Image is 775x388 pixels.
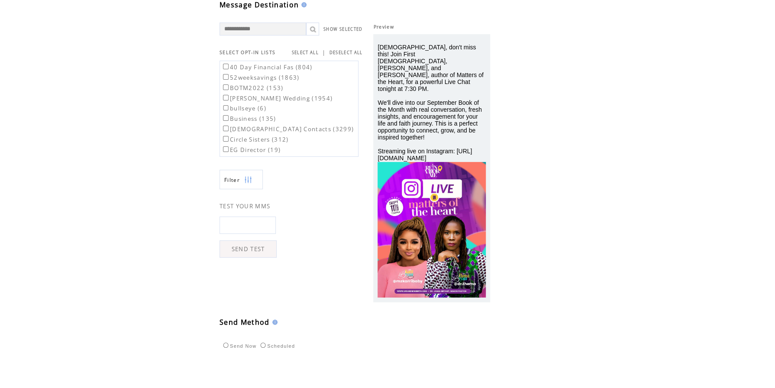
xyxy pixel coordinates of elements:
[220,317,270,327] span: Send Method
[224,176,240,184] span: Show filters
[220,170,263,189] a: Filter
[221,343,256,349] label: Send Now
[221,104,266,112] label: bullseye (6)
[292,50,319,55] a: SELECT ALL
[373,24,394,30] span: Preview
[223,64,229,69] input: 40 Day Financial Fas (804)
[221,136,289,143] label: Circle Sisters (312)
[221,84,284,92] label: BOTM2022 (153)
[299,2,307,7] img: help.gif
[221,94,333,102] label: [PERSON_NAME] Wedding (1954)
[220,202,270,210] span: TEST YOUR MMS
[223,126,229,131] input: [DEMOGRAPHIC_DATA] Contacts (3299)
[329,50,362,55] a: DESELECT ALL
[223,146,229,152] input: EG Director (19)
[223,136,229,142] input: Circle Sisters (312)
[323,26,362,32] a: SHOW SELECTED
[221,115,276,123] label: Business (135)
[244,170,252,190] img: filters.png
[223,343,229,348] input: Send Now
[223,115,229,121] input: Business (135)
[223,105,229,111] input: bullseye (6)
[221,146,281,154] label: EG Director (19)
[221,63,313,71] label: 40 Day Financial Fas (804)
[378,44,483,162] span: [DEMOGRAPHIC_DATA], don't miss this! Join First [DEMOGRAPHIC_DATA], [PERSON_NAME], and [PERSON_NA...
[260,343,266,348] input: Scheduled
[221,74,300,81] label: 52weeksavings (1863)
[223,95,229,100] input: [PERSON_NAME] Wedding (1954)
[223,74,229,80] input: 52weeksavings (1863)
[258,343,295,349] label: Scheduled
[221,156,281,164] label: egconnect (488)
[220,49,275,55] span: SELECT OPT-IN LISTS
[270,320,278,325] img: help.gif
[220,240,277,258] a: SEND TEST
[322,48,326,56] span: |
[223,84,229,90] input: BOTM2022 (153)
[221,125,354,133] label: [DEMOGRAPHIC_DATA] Contacts (3299)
